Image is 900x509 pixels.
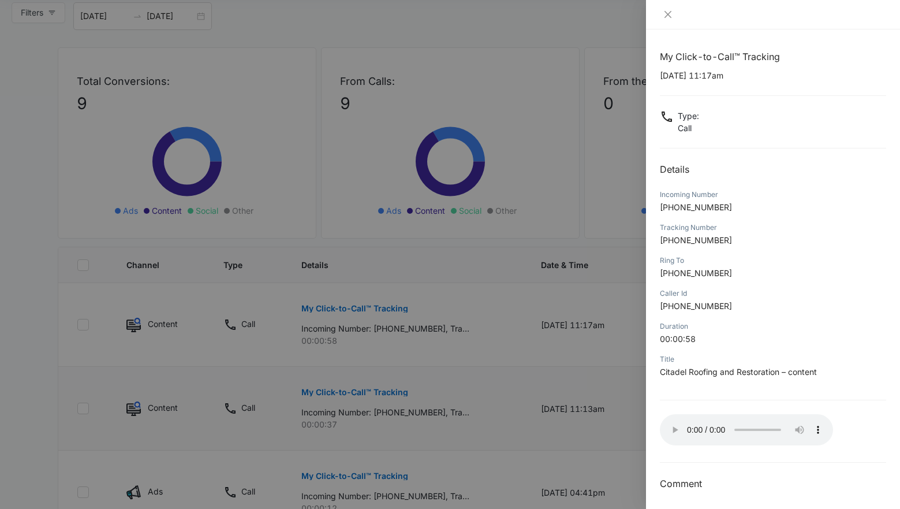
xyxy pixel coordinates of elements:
[660,301,732,311] span: [PHONE_NUMBER]
[660,255,886,266] div: Ring To
[660,162,886,176] h2: Details
[660,202,732,212] span: [PHONE_NUMBER]
[660,367,817,377] span: Citadel Roofing and Restoration – content
[660,235,732,245] span: [PHONE_NUMBER]
[660,334,696,344] span: 00:00:58
[660,190,886,200] div: Incoming Number
[660,321,886,332] div: Duration
[678,122,699,134] p: Call
[660,268,732,278] span: [PHONE_NUMBER]
[663,10,673,19] span: close
[678,110,699,122] p: Type :
[660,477,886,491] h3: Comment
[660,222,886,233] div: Tracking Number
[660,50,886,64] h1: My Click-to-Call™ Tracking
[660,69,886,81] p: [DATE] 11:17am
[660,288,886,299] div: Caller Id
[660,414,833,445] audio: Your browser does not support the audio tag.
[660,354,886,365] div: Title
[660,9,676,20] button: Close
